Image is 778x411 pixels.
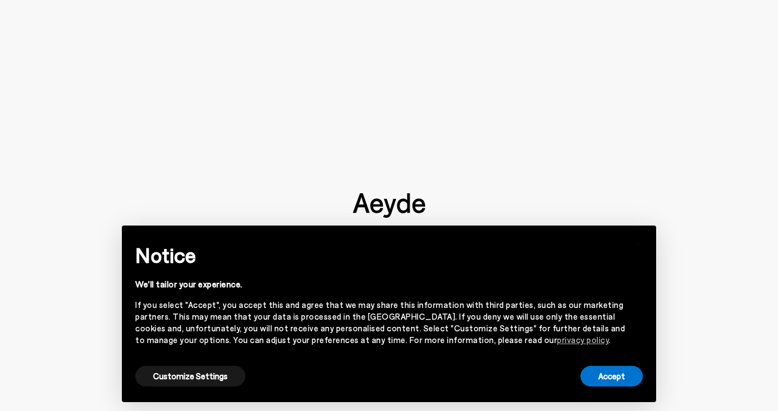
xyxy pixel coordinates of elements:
h2: Notice [135,241,625,270]
button: Accept [580,366,643,386]
img: footer-logo.svg [353,193,425,218]
span: × [634,234,642,250]
div: If you select "Accept", you accept this and agree that we may share this information with third p... [135,299,625,346]
div: We'll tailor your experience. [135,278,625,290]
button: Close this notice [625,229,652,256]
a: privacy policy [557,335,609,345]
button: Customize Settings [135,366,245,386]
